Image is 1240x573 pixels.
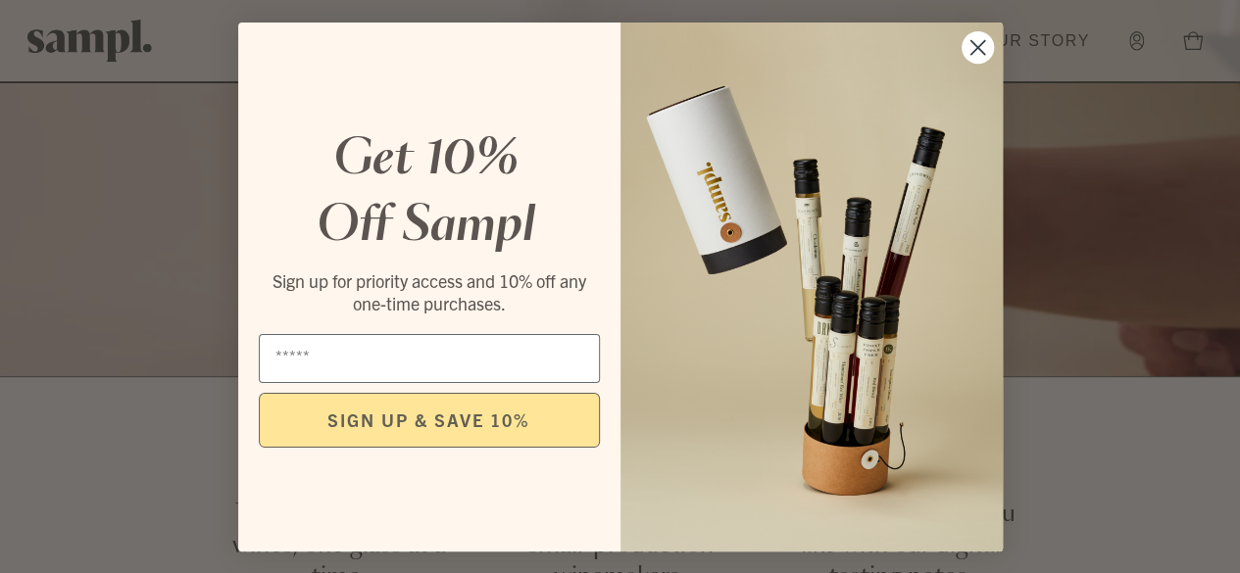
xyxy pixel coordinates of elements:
input: Email [259,334,600,383]
span: Sign up for priority access and 10% off any one-time purchases. [273,269,586,314]
em: Get 10% Off Sampl [317,136,535,250]
button: Close dialog [961,30,995,65]
button: SIGN UP & SAVE 10% [259,393,600,448]
img: 96933287-25a1-481a-a6d8-4dd623390dc6.png [620,23,1003,551]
